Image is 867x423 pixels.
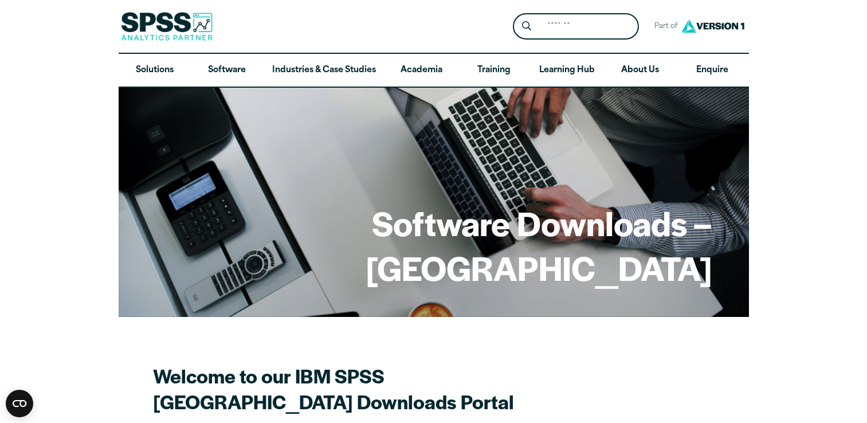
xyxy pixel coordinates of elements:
[121,12,213,41] img: SPSS Analytics Partner
[263,54,385,87] a: Industries & Case Studies
[530,54,604,87] a: Learning Hub
[513,13,639,40] form: Site Header Search Form
[604,54,676,87] a: About Us
[119,54,191,87] a: Solutions
[522,21,531,31] svg: Search magnifying glass icon
[385,54,457,87] a: Academia
[676,54,748,87] a: Enquire
[678,15,747,37] img: Version1 Logo
[191,54,263,87] a: Software
[153,363,554,414] h2: Welcome to our IBM SPSS [GEOGRAPHIC_DATA] Downloads Portal
[516,16,537,37] button: Search magnifying glass icon
[6,390,33,417] button: Open CMP widget
[648,18,678,35] span: Part of
[457,54,529,87] a: Training
[119,54,749,87] nav: Desktop version of site main menu
[155,201,712,289] h1: Software Downloads – [GEOGRAPHIC_DATA]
